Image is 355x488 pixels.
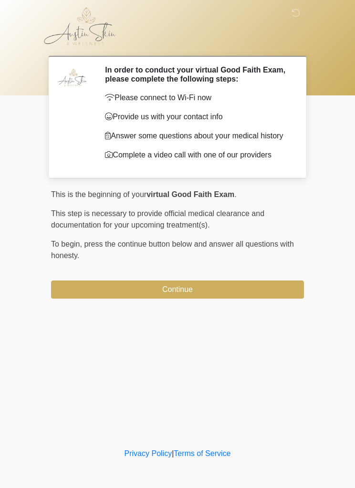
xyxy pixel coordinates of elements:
span: This is the beginning of your [51,190,146,198]
img: Agent Avatar [58,65,87,94]
strong: virtual Good Faith Exam [146,190,234,198]
span: This step is necessary to provide official medical clearance and documentation for your upcoming ... [51,209,264,229]
img: Austin Skin & Wellness Logo [42,7,126,45]
a: Terms of Service [174,449,230,457]
p: Provide us with your contact info [105,111,290,123]
span: To begin, [51,240,84,248]
p: Please connect to Wi-Fi now [105,92,290,104]
p: Complete a video call with one of our providers [105,149,290,161]
h2: In order to conduct your virtual Good Faith Exam, please complete the following steps: [105,65,290,83]
span: press the continue button below and answer all questions with honesty. [51,240,294,260]
button: Continue [51,280,304,299]
span: . [234,190,236,198]
p: Answer some questions about your medical history [105,130,290,142]
a: Privacy Policy [125,449,172,457]
a: | [172,449,174,457]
